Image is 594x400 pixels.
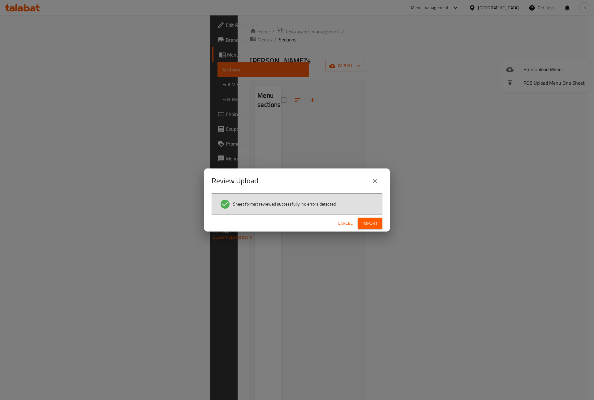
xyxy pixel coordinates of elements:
[363,219,377,227] span: Import
[338,219,353,227] span: Cancel
[335,218,355,229] button: Cancel
[358,218,382,229] button: Import
[212,176,258,186] h2: Review Upload
[368,173,382,188] button: close
[233,201,337,207] span: Sheet format reviewed successfully, no errors detected.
